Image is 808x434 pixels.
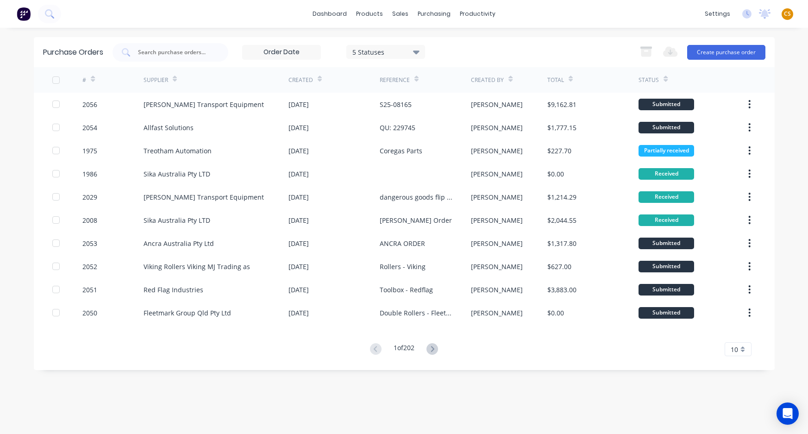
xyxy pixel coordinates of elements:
div: Submitted [639,284,694,296]
div: 2054 [82,123,97,132]
div: Reference [380,76,410,84]
div: [PERSON_NAME] Transport Equipment [144,100,264,109]
div: [DATE] [288,239,309,248]
div: Red Flag Industries [144,285,203,295]
div: [PERSON_NAME] [471,169,523,179]
div: Treotham Automation [144,146,212,156]
div: [PERSON_NAME] [471,285,523,295]
div: $0.00 [547,169,564,179]
div: # [82,76,86,84]
div: Rollers - Viking [380,262,426,271]
input: Order Date [243,45,320,59]
div: Viking Rollers Viking MJ Trading as [144,262,250,271]
div: Toolbox - Redflag [380,285,433,295]
div: $1,317.80 [547,239,576,248]
div: Created [288,76,313,84]
div: [PERSON_NAME] Order [380,215,452,225]
div: Sika Australia Pty LTD [144,215,210,225]
div: 2052 [82,262,97,271]
span: CS [784,10,791,18]
span: 10 [731,345,738,354]
div: Submitted [639,122,694,133]
div: [DATE] [288,169,309,179]
div: [PERSON_NAME] [471,100,523,109]
div: [PERSON_NAME] [471,215,523,225]
div: $1,214.29 [547,192,576,202]
div: [DATE] [288,192,309,202]
div: $1,777.15 [547,123,576,132]
div: Partially received [639,145,694,157]
div: sales [388,7,413,21]
div: S25-08165 [380,100,412,109]
div: Double Rollers - Fleetmark [380,308,452,318]
div: [DATE] [288,100,309,109]
div: 1986 [82,169,97,179]
div: 2053 [82,239,97,248]
div: [PERSON_NAME] [471,262,523,271]
div: Status [639,76,659,84]
button: Create purchase order [687,45,765,60]
div: 2029 [82,192,97,202]
div: [DATE] [288,285,309,295]
div: $9,162.81 [547,100,576,109]
div: Submitted [639,99,694,110]
div: [DATE] [288,308,309,318]
div: [PERSON_NAME] Transport Equipment [144,192,264,202]
div: Total [547,76,564,84]
div: $0.00 [547,308,564,318]
div: productivity [455,7,500,21]
div: Allfast Solutions [144,123,194,132]
a: dashboard [308,7,351,21]
div: 5 Statuses [352,47,419,57]
div: Submitted [639,307,694,319]
img: Factory [17,7,31,21]
div: [DATE] [288,146,309,156]
div: Submitted [639,238,694,249]
div: QU: 229745 [380,123,415,132]
div: purchasing [413,7,455,21]
div: 2051 [82,285,97,295]
div: settings [700,7,735,21]
div: Purchase Orders [43,47,103,58]
div: 1 of 202 [394,343,414,356]
div: $2,044.55 [547,215,576,225]
div: Sika Australia Pty LTD [144,169,210,179]
div: dangerous goods flip book [380,192,452,202]
div: Open Intercom Messenger [777,403,799,425]
div: Ancra Australia Pty Ltd [144,239,214,248]
div: [DATE] [288,262,309,271]
div: $3,883.00 [547,285,576,295]
div: Received [639,214,694,226]
div: Fleetmark Group Qld Pty Ltd [144,308,231,318]
div: ANCRA ORDER [380,239,425,248]
div: $227.70 [547,146,571,156]
div: Supplier [144,76,168,84]
div: Submitted [639,261,694,272]
div: 2050 [82,308,97,318]
div: 2056 [82,100,97,109]
div: Received [639,191,694,203]
div: [PERSON_NAME] [471,146,523,156]
div: [PERSON_NAME] [471,239,523,248]
div: [PERSON_NAME] [471,308,523,318]
div: products [351,7,388,21]
div: $627.00 [547,262,571,271]
div: 1975 [82,146,97,156]
div: 2008 [82,215,97,225]
div: [DATE] [288,123,309,132]
div: Received [639,168,694,180]
div: [PERSON_NAME] [471,192,523,202]
div: [PERSON_NAME] [471,123,523,132]
div: [DATE] [288,215,309,225]
div: Created By [471,76,504,84]
input: Search purchase orders... [137,48,214,57]
div: Coregas Parts [380,146,422,156]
